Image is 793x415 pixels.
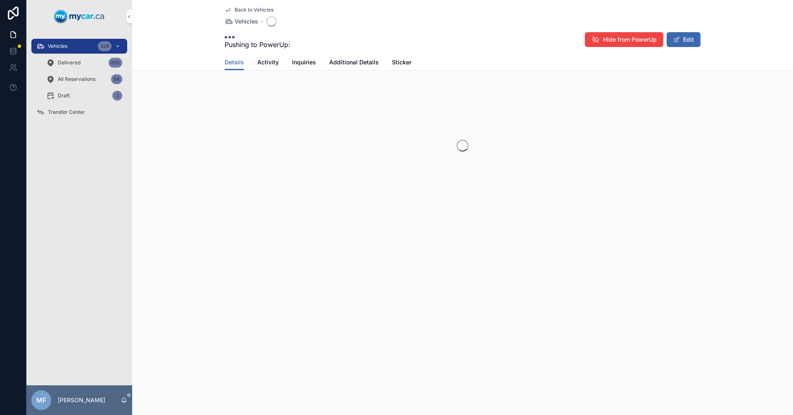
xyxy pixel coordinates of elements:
div: 2 [112,91,122,101]
img: App logo [54,10,104,23]
span: Additional Details [329,58,379,66]
a: Sticker [392,55,411,71]
button: Hide from PowerUp [585,32,663,47]
span: Inquiries [292,58,316,66]
a: Inquiries [292,55,316,71]
a: Vehicles326 [31,39,127,54]
span: Back to Vehicles [235,7,273,13]
a: Delivered835 [41,55,127,70]
button: Edit [667,32,700,47]
a: Vehicles [225,17,258,26]
span: Sticker [392,58,411,66]
span: MF [36,395,46,405]
span: Draft [58,92,70,99]
a: All Reservations54 [41,72,127,87]
div: scrollable content [26,33,132,130]
div: 835 [109,58,122,68]
a: Back to Vehicles [225,7,273,13]
span: Delivered [58,59,81,66]
span: Pushing to PowerUp: [225,40,290,50]
span: Transfer Center [48,109,85,116]
a: Additional Details [329,55,379,71]
span: Vehicles [235,17,258,26]
span: Hide from PowerUp [603,35,657,44]
div: 326 [98,41,112,51]
p: [PERSON_NAME] [58,396,105,404]
span: Details [225,58,244,66]
span: All Reservations [58,76,95,83]
span: Activity [257,58,279,66]
a: Transfer Center [31,105,127,120]
a: Draft2 [41,88,127,103]
a: Activity [257,55,279,71]
a: Details [225,55,244,71]
div: 54 [111,74,122,84]
span: Vehicles [48,43,67,50]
